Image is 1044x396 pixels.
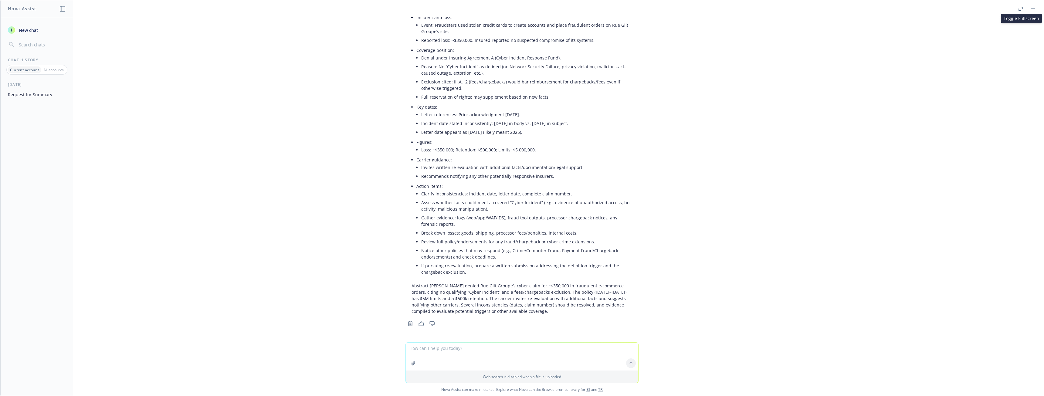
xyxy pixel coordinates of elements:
li: Coverage position: [416,46,632,103]
svg: Copy to clipboard [408,321,413,326]
li: Letter references: Prior acknowledgment [DATE]. [421,110,632,119]
h1: Nova Assist [8,5,36,12]
a: BI [586,387,590,392]
li: Incident and loss: [416,13,632,46]
input: Search chats [18,40,66,49]
div: Toggle Fullscreen [1001,14,1042,23]
li: Letter date appears as [DATE] (likely meant 2025). [421,128,632,137]
p: Abstract [PERSON_NAME] denied Rue Gilt Groupe’s cyber claim for ~$350,000 in fraudulent e-commerc... [412,283,632,314]
li: Figures: [416,138,632,155]
li: Carrier guidance: [416,155,632,182]
p: Web search is disabled when a file is uploaded [409,374,635,379]
li: Review full policy/endorsements for any fraud/chargeback or cyber crime extensions. [421,237,632,246]
li: If pursuing re-evaluation, prepare a written submission addressing the definition trigger and the... [421,261,632,276]
li: Recommends notifying any other potentially responsive insurers. [421,172,632,181]
li: Notice other policies that may respond (e.g., Crime/Computer Fraud, Payment Fraud/Chargeback endo... [421,246,632,261]
li: Incident date stated inconsistently: [DATE] in body vs. [DATE] in subject. [421,119,632,128]
a: TR [598,387,603,392]
p: All accounts [43,67,64,73]
div: [DATE] [1,82,73,87]
li: Action items: [416,182,632,278]
li: Event: Fraudsters used stolen credit cards to create accounts and place fraudulent orders on Rue ... [421,21,632,36]
button: Thumbs down [427,319,437,328]
li: Clarify inconsistencies: incident date, letter date, complete claim number. [421,189,632,198]
li: Key dates: [416,103,632,138]
button: Request for Summary [5,90,68,100]
p: Current account [10,67,39,73]
span: New chat [18,27,38,33]
li: Break down losses: goods, shipping, processor fees/penalties, internal costs. [421,228,632,237]
li: Exclusion cited: III.A.12 (fees/chargebacks) would bar reimbursement for chargebacks/fees even if... [421,77,632,93]
li: Loss: ~$350,000; Retention: $500,000; Limits: $5,000,000. [421,145,632,154]
li: Invites written re-evaluation with additional facts/documentation/legal support. [421,163,632,172]
li: Gather evidence: logs (web/app/WAF/IDS), fraud tool outputs, processor chargeback notices, any fo... [421,213,632,228]
li: Reason: No “Cyber Incident” as defined (no Network Security Failure, privacy violation, malicious... [421,62,632,77]
li: Assess whether facts could meet a covered “Cyber Incident” (e.g., evidence of unauthorized access... [421,198,632,213]
div: Chat History [1,57,73,63]
span: Nova Assist can make mistakes. Explore what Nova can do: Browse prompt library for and [3,383,1041,396]
button: New chat [5,25,68,36]
li: Reported loss: ~$350,000. Insured reported no suspected compromise of its systems. [421,36,632,45]
li: Full reservation of rights; may supplement based on new facts. [421,93,632,101]
li: Denial under Insuring Agreement A (Cyber Incident Response Fund). [421,53,632,62]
